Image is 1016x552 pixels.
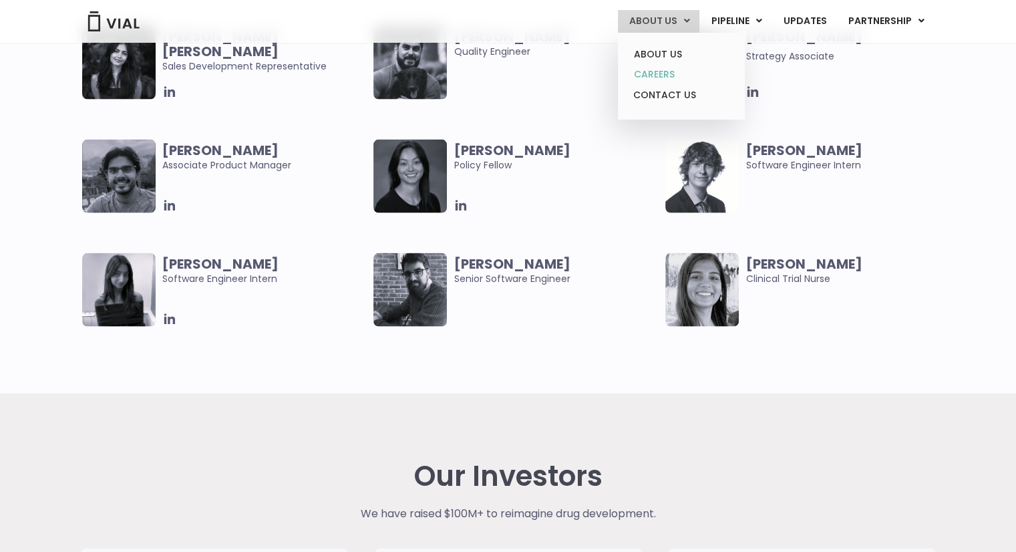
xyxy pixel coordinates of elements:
[454,29,659,59] span: Quality Engineer
[623,44,739,65] a: ABOUT US
[772,10,836,33] a: UPDATES
[276,506,740,522] p: We have raised $100M+ to reimagine drug development.
[454,141,570,160] b: [PERSON_NAME]
[745,257,951,286] span: Clinical Trial Nurse
[162,257,367,286] span: Software Engineer Intern
[414,460,603,493] h2: Our Investors
[454,257,659,286] span: Senior Software Engineer
[373,253,447,327] img: Smiling man named Dugi Surdulli
[745,49,834,63] span: Strategy Associate
[162,27,279,61] b: [PERSON_NAME] [PERSON_NAME]
[162,29,367,74] span: Sales Development Representative
[665,253,739,327] img: Smiling woman named Deepa
[623,85,739,106] a: CONTACT US
[162,255,279,273] b: [PERSON_NAME]
[87,11,140,31] img: Vial Logo
[373,140,447,213] img: Smiling woman named Claudia
[745,255,862,273] b: [PERSON_NAME]
[454,255,570,273] b: [PERSON_NAME]
[162,143,367,172] span: Associate Product Manager
[82,140,156,213] img: Headshot of smiling man named Abhinav
[373,26,447,100] img: Man smiling posing for picture
[745,143,951,172] span: Software Engineer Intern
[700,10,772,33] a: PIPELINEMenu Toggle
[623,64,739,85] a: CAREERS
[454,143,659,172] span: Policy Fellow
[82,26,156,100] img: Smiling woman named Harman
[745,141,862,160] b: [PERSON_NAME]
[162,141,279,160] b: [PERSON_NAME]
[618,10,699,33] a: ABOUT USMenu Toggle
[837,10,935,33] a: PARTNERSHIPMenu Toggle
